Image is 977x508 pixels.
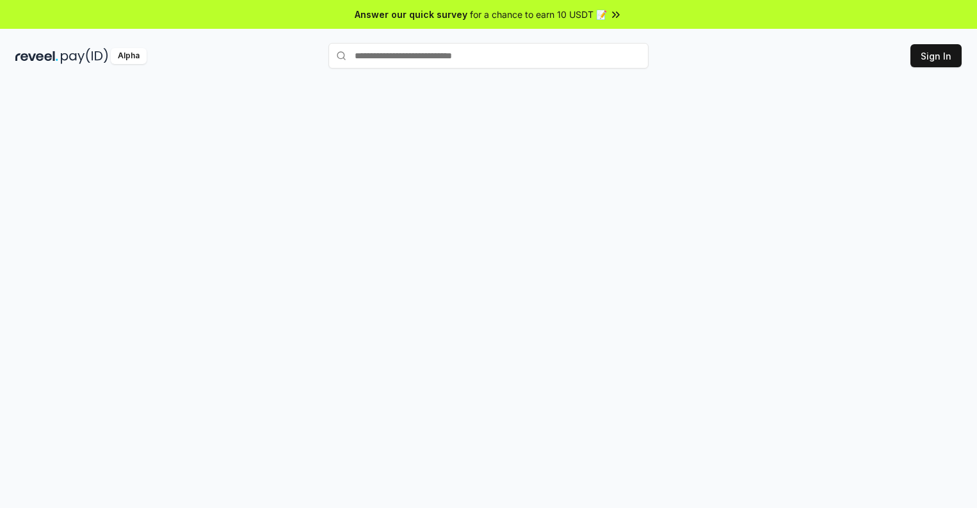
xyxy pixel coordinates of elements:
[61,48,108,64] img: pay_id
[111,48,147,64] div: Alpha
[355,8,467,21] span: Answer our quick survey
[910,44,962,67] button: Sign In
[15,48,58,64] img: reveel_dark
[470,8,607,21] span: for a chance to earn 10 USDT 📝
